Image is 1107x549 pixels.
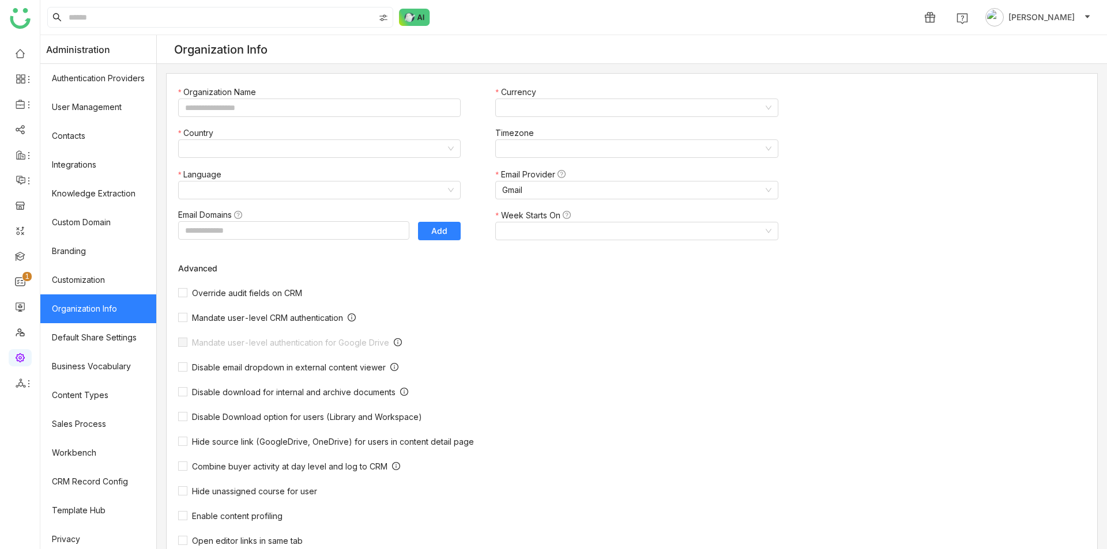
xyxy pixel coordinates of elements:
[40,150,156,179] a: Integrations
[22,272,32,281] nz-badge-sup: 1
[40,496,156,525] a: Template Hub
[178,127,219,139] label: Country
[187,511,287,521] span: Enable content profiling
[40,93,156,122] a: User Management
[40,323,156,352] a: Default Share Settings
[495,209,576,222] label: Week Starts On
[40,179,156,208] a: Knowledge Extraction
[40,208,156,237] a: Custom Domain
[40,122,156,150] a: Contacts
[40,438,156,467] a: Workbench
[187,387,400,397] span: Disable download for internal and archive documents
[46,35,110,64] span: Administration
[178,263,807,273] div: Advanced
[174,43,268,56] div: Organization Info
[178,86,262,99] label: Organization Name
[495,168,571,181] label: Email Provider
[40,64,156,93] a: Authentication Providers
[10,8,31,29] img: logo
[40,410,156,438] a: Sales Process
[187,412,427,422] span: Disable Download option for users (Library and Workspace)
[40,467,156,496] a: CRM Record Config
[495,127,540,139] label: Timezone
[1008,11,1075,24] span: [PERSON_NAME]
[187,288,307,298] span: Override audit fields on CRM
[178,168,227,181] label: Language
[379,13,388,22] img: search-type.svg
[187,313,348,323] span: Mandate user-level CRM authentication
[985,8,1004,26] img: avatar
[187,486,322,496] span: Hide unassigned course for user
[187,362,390,372] span: Disable email dropdown in external content viewer
[399,9,430,26] img: ask-buddy-normal.svg
[187,338,394,347] span: Mandate user-level authentication for Google Drive
[431,225,447,237] span: Add
[178,209,248,221] label: Email Domains
[40,266,156,294] a: Customization
[502,181,771,199] nz-select-item: Gmail
[983,8,1093,26] button: [PERSON_NAME]
[187,461,392,471] span: Combine buyer activity at day level and log to CRM
[40,294,156,323] a: Organization Info
[187,437,479,446] span: Hide source link (GoogleDrive, OneDrive) for users in content detail page
[25,271,29,282] p: 1
[187,536,307,546] span: Open editor links in same tab
[40,352,156,381] a: Business Vocabulary
[495,86,541,99] label: Currency
[40,237,156,266] a: Branding
[418,222,461,240] button: Add
[40,381,156,410] a: Content Types
[957,13,968,24] img: help.svg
